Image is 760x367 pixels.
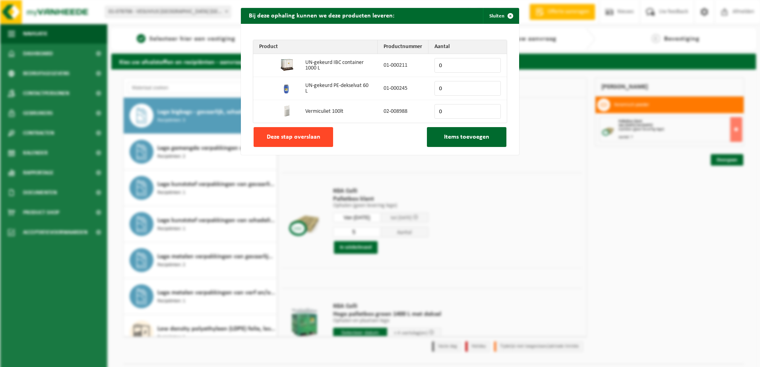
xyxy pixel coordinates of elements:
[444,134,489,140] span: Items toevoegen
[281,104,293,117] img: 02-008988
[281,58,293,71] img: 01-000211
[267,134,320,140] span: Deze stap overslaan
[378,40,428,54] th: Productnummer
[299,54,378,77] td: UN-gekeurd IBC container 1000 L
[254,127,333,147] button: Deze stap overslaan
[378,77,428,100] td: 01-000245
[299,77,378,100] td: UN-gekeurd PE-dekselvat 60 L
[281,81,293,94] img: 01-000245
[428,40,507,54] th: Aantal
[483,8,518,24] button: Sluiten
[253,40,378,54] th: Product
[378,100,428,123] td: 02-008988
[378,54,428,77] td: 01-000211
[299,100,378,123] td: Vermiculiet 100lt
[241,8,402,23] h2: Bij deze ophaling kunnen we deze producten leveren:
[427,127,506,147] button: Items toevoegen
